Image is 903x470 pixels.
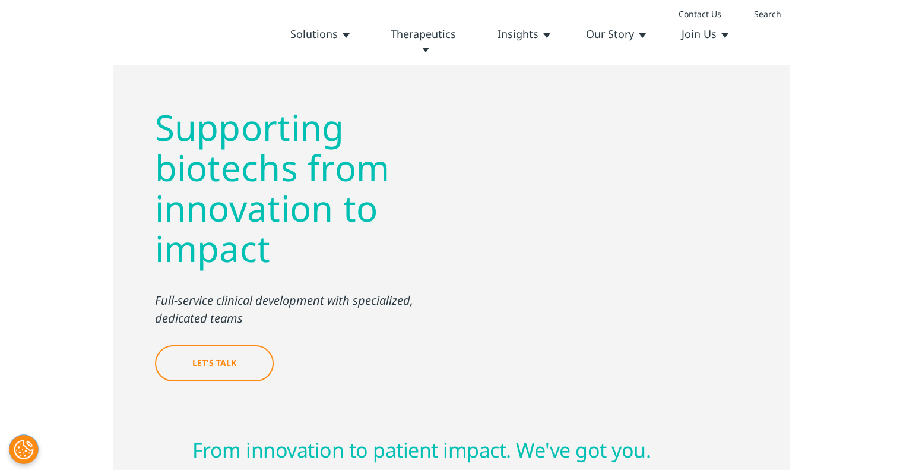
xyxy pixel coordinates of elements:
[586,27,646,41] a: Our Story
[155,107,466,269] h2: Supporting biotechs from innovation to impact
[682,27,728,41] a: Join Us
[290,27,350,41] a: Solutions
[9,434,39,464] button: Cookies Settings
[155,345,274,381] a: Let's Talk
[739,8,751,20] img: search.svg
[498,27,550,41] a: Insights
[391,27,456,55] a: Therapeutics
[192,437,711,463] h3: From innovation to patient impact. We've got you.
[155,292,466,327] p: Full-service clinical development with specialized, dedicated teams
